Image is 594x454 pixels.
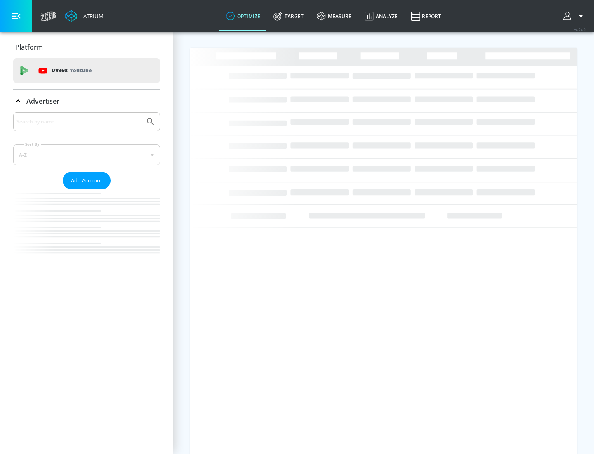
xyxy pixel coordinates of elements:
p: Advertiser [26,97,59,106]
span: v 4.24.0 [574,27,586,32]
div: Platform [13,35,160,59]
a: Report [404,1,448,31]
div: DV360: Youtube [13,58,160,83]
div: Atrium [80,12,104,20]
p: Platform [15,43,43,52]
a: Target [267,1,310,31]
label: Sort By [24,142,41,147]
div: Advertiser [13,90,160,113]
span: Add Account [71,176,102,185]
div: A-Z [13,144,160,165]
input: Search by name [16,116,141,127]
button: Add Account [63,172,111,189]
p: Youtube [70,66,92,75]
p: DV360: [52,66,92,75]
a: measure [310,1,358,31]
a: Analyze [358,1,404,31]
nav: list of Advertiser [13,189,160,270]
div: Advertiser [13,112,160,270]
a: optimize [219,1,267,31]
a: Atrium [65,10,104,22]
